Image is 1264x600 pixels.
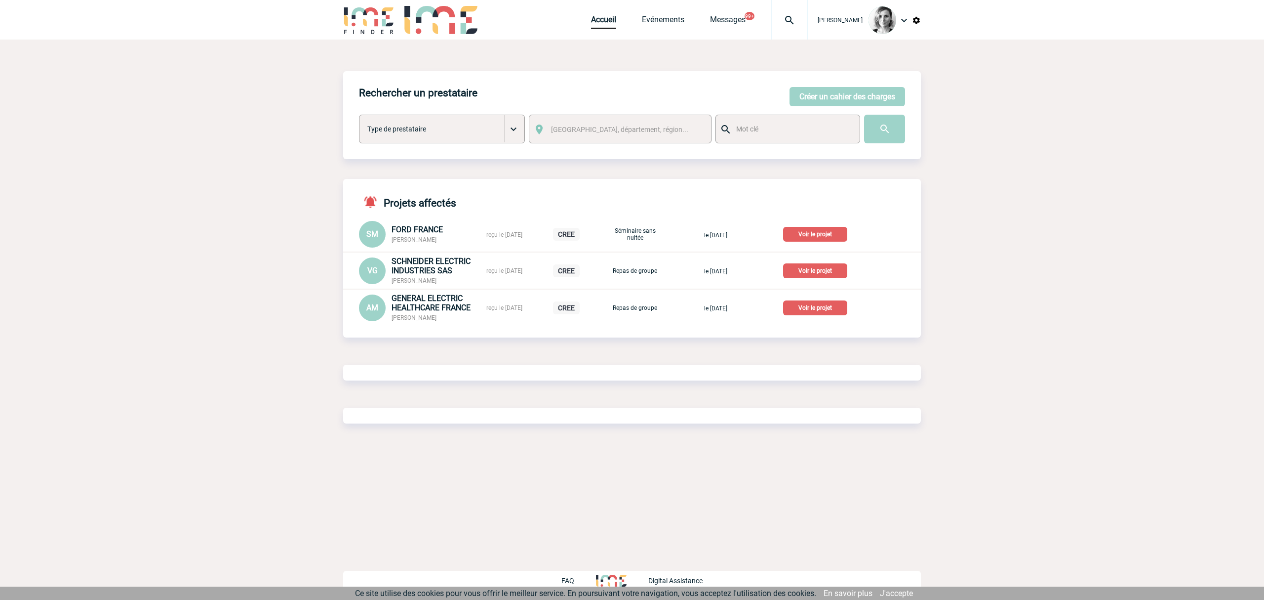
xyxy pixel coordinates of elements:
[745,12,754,20] button: 99+
[366,303,378,312] span: AM
[392,236,436,243] span: [PERSON_NAME]
[704,232,727,239] span: le [DATE]
[366,229,378,239] span: SM
[591,15,616,29] a: Accueil
[561,575,596,585] a: FAQ
[783,302,851,312] a: Voir le projet
[783,263,847,278] p: Voir le projet
[648,577,703,585] p: Digital Assistance
[367,266,378,275] span: VG
[783,300,847,315] p: Voir le projet
[486,304,522,311] span: reçu le [DATE]
[486,231,522,238] span: reçu le [DATE]
[561,577,574,585] p: FAQ
[864,115,905,143] input: Submit
[783,227,847,242] p: Voir le projet
[880,589,913,598] a: J'accepte
[734,123,851,135] input: Mot clé
[642,15,684,29] a: Evénements
[783,265,851,275] a: Voir le projet
[783,229,851,238] a: Voir le projet
[710,15,746,29] a: Messages
[553,264,580,277] p: CREE
[392,294,471,312] span: GENERAL ELECTRIC HEALTHCARE FRANCE
[553,228,580,241] p: CREE
[392,257,471,275] span: SCHNEIDER ELECTRIC INDUSTRIES SAS
[824,589,872,598] a: En savoir plus
[704,305,727,312] span: le [DATE]
[610,267,660,274] p: Repas de groupe
[551,126,688,133] span: [GEOGRAPHIC_DATA], département, région...
[392,225,443,234] span: FORD FRANCE
[610,227,660,241] p: Séminaire sans nuitée
[359,87,477,99] h4: Rechercher un prestataire
[869,6,896,34] img: 103019-1.png
[553,301,580,314] p: CREE
[486,267,522,274] span: reçu le [DATE]
[704,268,727,275] span: le [DATE]
[610,304,660,311] p: Repas de groupe
[355,589,816,598] span: Ce site utilise des cookies pour vous offrir le meilleur service. En poursuivant votre navigation...
[392,277,436,284] span: [PERSON_NAME]
[359,195,456,209] h4: Projets affectés
[392,314,436,321] span: [PERSON_NAME]
[343,6,395,34] img: IME-Finder
[363,195,384,209] img: notifications-active-24-px-r.png
[596,575,627,587] img: http://www.idealmeetingsevents.fr/
[818,17,863,24] span: [PERSON_NAME]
